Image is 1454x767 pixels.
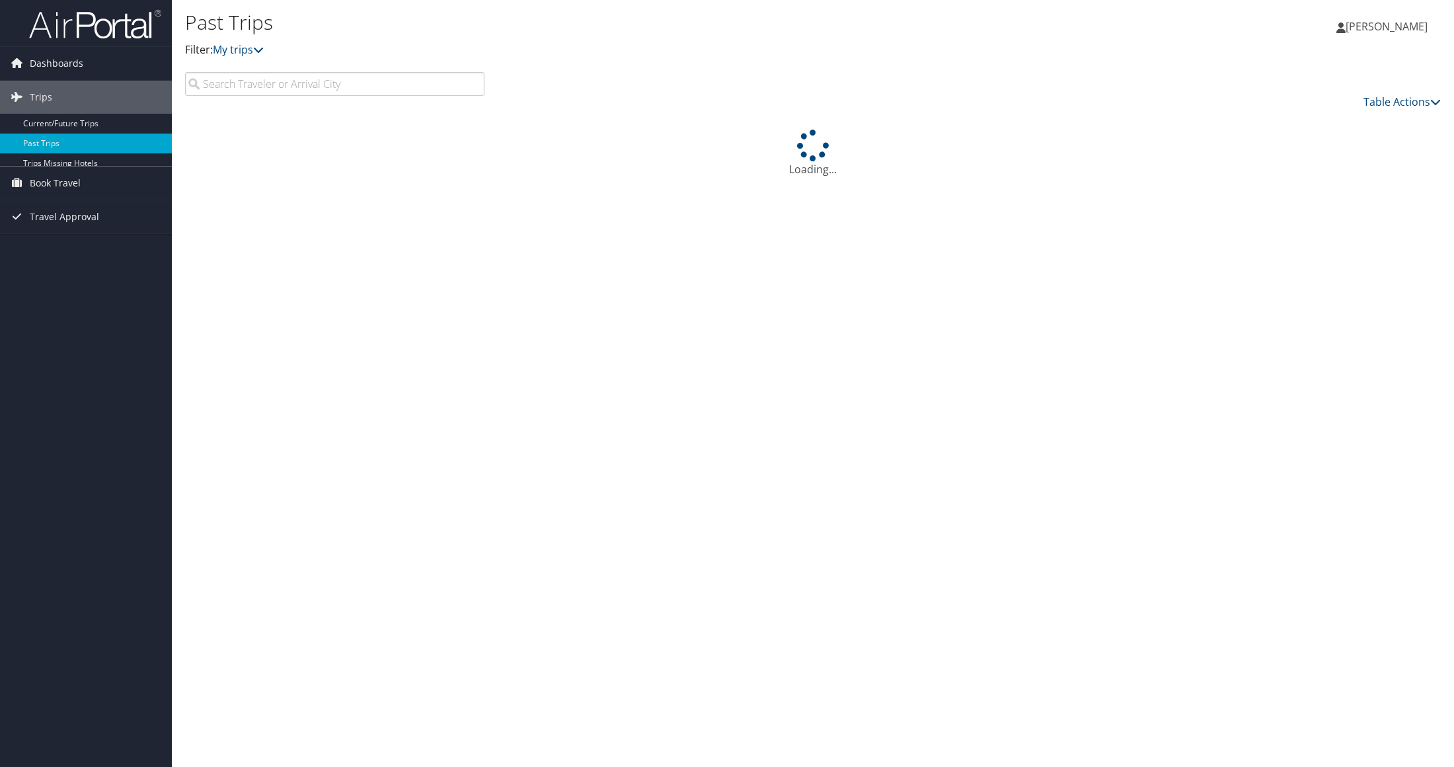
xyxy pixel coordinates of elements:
[185,72,484,96] input: Search Traveler or Arrival City
[213,42,264,57] a: My trips
[1346,19,1428,34] span: [PERSON_NAME]
[185,9,1022,36] h1: Past Trips
[1363,95,1441,109] a: Table Actions
[30,47,83,80] span: Dashboards
[30,81,52,114] span: Trips
[29,9,161,40] img: airportal-logo.png
[185,42,1022,59] p: Filter:
[185,130,1441,177] div: Loading...
[1336,7,1441,46] a: [PERSON_NAME]
[30,167,81,200] span: Book Travel
[30,200,99,233] span: Travel Approval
